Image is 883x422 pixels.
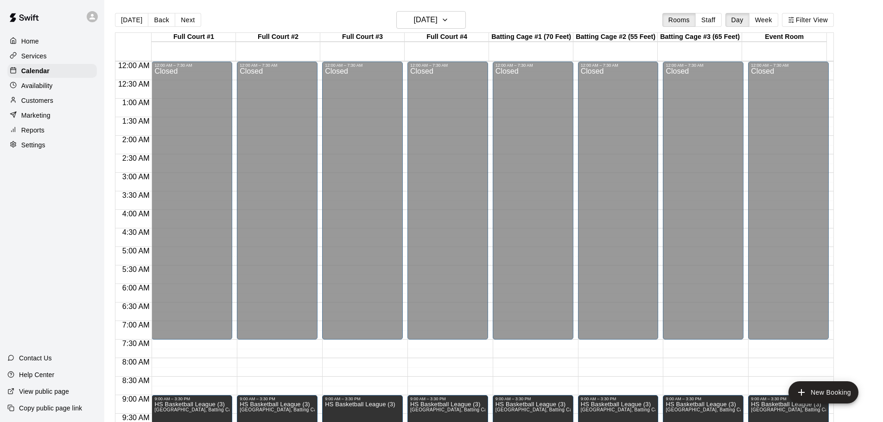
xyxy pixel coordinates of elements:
div: 12:00 AM – 7:30 AM: Closed [152,62,232,340]
p: Services [21,51,47,61]
div: Closed [751,68,826,343]
div: 12:00 AM – 7:30 AM: Closed [237,62,318,340]
p: Help Center [19,370,54,379]
span: 6:30 AM [120,302,152,310]
p: Customers [21,96,53,105]
div: Closed [495,68,571,343]
div: 12:00 AM – 7:30 AM: Closed [493,62,573,340]
span: 2:00 AM [120,136,152,144]
div: Full Court #2 [236,33,320,42]
span: 8:00 AM [120,358,152,366]
div: Closed [581,68,656,343]
div: 12:00 AM – 7:30 AM: Closed [322,62,403,340]
p: Home [21,37,39,46]
div: Closed [325,68,400,343]
div: 12:00 AM – 7:30 AM [495,63,571,68]
div: Batting Cage #1 (70 Feet) [489,33,573,42]
div: Full Court #1 [152,33,236,42]
div: 9:00 AM – 3:30 PM [154,397,229,401]
span: 8:30 AM [120,377,152,384]
a: Services [7,49,97,63]
span: 3:00 AM [120,173,152,181]
p: Calendar [21,66,50,76]
div: Batting Cage #2 (55 Feet) [573,33,658,42]
p: View public page [19,387,69,396]
a: Calendar [7,64,97,78]
div: 12:00 AM – 7:30 AM [240,63,315,68]
a: Customers [7,94,97,107]
a: Home [7,34,97,48]
div: 9:00 AM – 3:30 PM [325,397,400,401]
span: 3:30 AM [120,191,152,199]
p: Copy public page link [19,403,82,413]
div: 12:00 AM – 7:30 AM [325,63,400,68]
div: 9:00 AM – 3:30 PM [410,397,485,401]
span: 2:30 AM [120,154,152,162]
span: [GEOGRAPHIC_DATA], Batting Cage #1 (70 Feet), Batting Cage #2 (55 Feet), Batting Cage #3 (65 Feet... [154,407,415,412]
span: 7:00 AM [120,321,152,329]
a: Availability [7,79,97,93]
span: [GEOGRAPHIC_DATA], Batting Cage #1 (70 Feet), Batting Cage #2 (55 Feet), Batting Cage #3 (65 Feet... [240,407,501,412]
span: 12:00 AM [116,62,152,69]
div: Closed [240,68,315,343]
div: Closed [410,68,485,343]
h6: [DATE] [414,13,438,26]
button: Filter View [782,13,834,27]
span: 12:30 AM [116,80,152,88]
div: 9:00 AM – 3:30 PM [666,397,741,401]
div: Batting Cage #3 (65 Feet) [658,33,742,42]
span: 6:00 AM [120,284,152,292]
div: Full Court #3 [320,33,405,42]
button: [DATE] [115,13,148,27]
p: Availability [21,81,53,90]
div: 12:00 AM – 7:30 AM [751,63,826,68]
span: 9:30 AM [120,414,152,422]
div: 12:00 AM – 7:30 AM: Closed [578,62,659,340]
div: 9:00 AM – 3:30 PM [751,397,826,401]
span: 7:30 AM [120,340,152,347]
div: 9:00 AM – 3:30 PM [240,397,315,401]
span: [GEOGRAPHIC_DATA], Batting Cage #1 (70 Feet), Batting Cage #2 (55 Feet), Batting Cage #3 (65 Feet... [581,407,842,412]
button: Staff [695,13,722,27]
div: Full Court #4 [405,33,489,42]
a: Marketing [7,108,97,122]
a: Reports [7,123,97,137]
button: Next [175,13,201,27]
div: Closed [154,68,229,343]
span: 1:00 AM [120,99,152,107]
p: Contact Us [19,353,52,363]
a: Settings [7,138,97,152]
span: [GEOGRAPHIC_DATA], Batting Cage #1 (70 Feet), Batting Cage #2 (55 Feet), Batting Cage #3 (65 Feet... [410,407,671,412]
span: 9:00 AM [120,395,152,403]
button: Day [725,13,750,27]
div: 12:00 AM – 7:30 AM: Closed [663,62,743,340]
div: 12:00 AM – 7:30 AM: Closed [748,62,829,340]
span: 4:00 AM [120,210,152,218]
button: add [788,381,858,403]
button: [DATE] [396,11,466,29]
div: Event Room [742,33,826,42]
span: 1:30 AM [120,117,152,125]
button: Back [148,13,175,27]
span: 5:00 AM [120,247,152,255]
p: Reports [21,126,44,135]
span: [GEOGRAPHIC_DATA], Batting Cage #1 (70 Feet), Batting Cage #2 (55 Feet), Batting Cage #3 (65 Feet... [495,407,756,412]
div: 12:00 AM – 7:30 AM [410,63,485,68]
div: 9:00 AM – 3:30 PM [581,397,656,401]
p: Settings [21,140,45,150]
div: 12:00 AM – 7:30 AM: Closed [407,62,488,340]
div: 9:00 AM – 3:30 PM [495,397,571,401]
div: 12:00 AM – 7:30 AM [666,63,741,68]
span: 4:30 AM [120,228,152,236]
span: 5:30 AM [120,265,152,273]
div: Closed [666,68,741,343]
button: Week [749,13,778,27]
